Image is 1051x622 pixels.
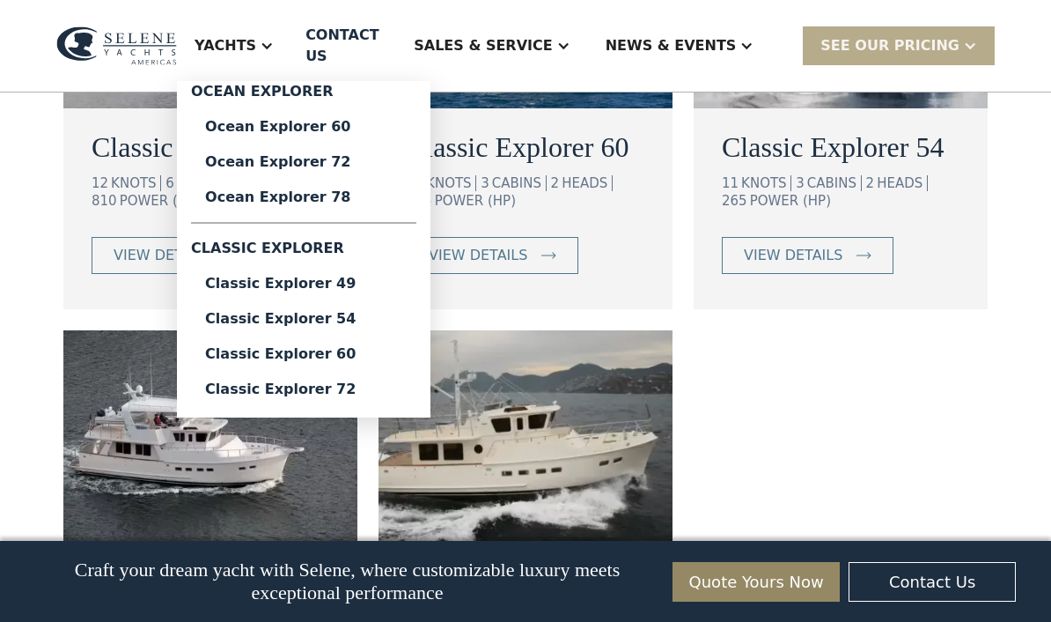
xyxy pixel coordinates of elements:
[111,175,161,191] div: KNOTS
[205,155,402,169] div: Ocean Explorer 72
[426,175,476,191] div: KNOTS
[120,193,201,209] div: POWER (HP)
[205,190,402,204] div: Ocean Explorer 78
[807,175,862,191] div: CABINS
[750,193,831,209] div: POWER (HP)
[177,81,430,418] nav: Yachts
[672,562,840,602] a: Quote Yours Now
[305,25,382,67] div: Contact US
[429,245,527,266] div: view details
[803,26,995,64] div: SEE Our Pricing
[205,382,402,396] div: Classic Explorer 72
[866,175,875,191] div: 2
[191,180,416,215] a: Ocean Explorer 78
[856,252,871,259] img: icon
[744,245,842,266] div: view details
[407,126,644,168] a: Classic Explorer 60
[35,559,659,604] p: Craft your dream yacht with Selene, where customizable luxury meets exceptional performance
[588,11,772,81] div: News & EVENTS
[191,266,416,301] a: Classic Explorer 49
[820,35,959,56] div: SEE Our Pricing
[191,81,416,109] div: Ocean Explorer
[191,109,416,144] a: Ocean Explorer 60
[92,175,108,191] div: 12
[396,11,587,81] div: Sales & Service
[722,126,959,168] a: Classic Explorer 54
[92,193,117,209] div: 810
[191,231,416,266] div: Classic Explorer
[481,175,489,191] div: 3
[92,237,263,274] a: view details
[92,126,329,168] a: Classic Explorer 72
[551,175,560,191] div: 2
[205,312,402,326] div: Classic Explorer 54
[741,175,791,191] div: KNOTS
[114,245,212,266] div: view details
[877,175,928,191] div: HEADS
[796,175,805,191] div: 3
[722,175,739,191] div: 11
[379,330,672,542] img: long range motor yachts
[177,11,291,81] div: Yachts
[191,337,416,372] a: Classic Explorer 60
[492,175,547,191] div: CABINS
[205,277,402,291] div: Classic Explorer 49
[407,237,578,274] a: view details
[191,144,416,180] a: Ocean Explorer 72
[63,330,357,542] img: long range motor yachts
[205,120,402,134] div: Ocean Explorer 60
[849,562,1016,602] a: Contact Us
[414,35,552,56] div: Sales & Service
[191,301,416,337] a: Classic Explorer 54
[56,26,177,66] img: logo
[435,193,516,209] div: POWER (HP)
[562,175,613,191] div: HEADS
[165,175,174,191] div: 6
[722,193,747,209] div: 265
[205,347,402,361] div: Classic Explorer 60
[191,372,416,407] a: Classic Explorer 72
[722,237,893,274] a: view details
[541,252,556,259] img: icon
[606,35,737,56] div: News & EVENTS
[195,35,256,56] div: Yachts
